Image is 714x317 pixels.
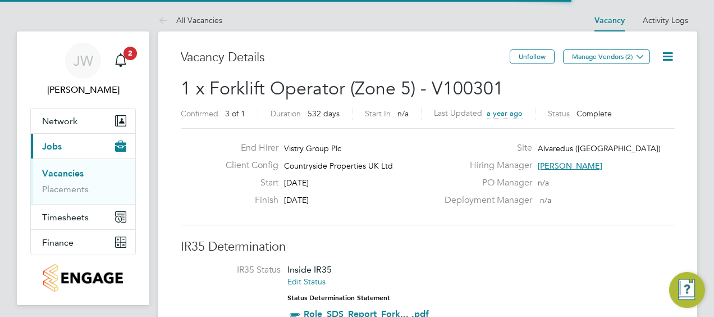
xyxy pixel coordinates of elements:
[438,177,532,189] label: PO Manager
[123,47,137,60] span: 2
[42,212,89,223] span: Timesheets
[576,108,612,119] span: Complete
[487,108,523,118] span: a year ago
[538,161,602,171] span: [PERSON_NAME]
[42,116,77,126] span: Network
[594,16,625,25] a: Vacancy
[548,108,570,119] label: Status
[284,195,309,205] span: [DATE]
[438,160,532,171] label: Hiring Manager
[17,31,149,305] nav: Main navigation
[31,158,135,204] div: Jobs
[181,108,218,119] label: Confirmed
[31,108,135,133] button: Network
[643,15,688,25] a: Activity Logs
[669,272,705,308] button: Engage Resource Center
[538,143,661,153] span: Alvaredus ([GEOGRAPHIC_DATA])
[74,53,93,68] span: JW
[181,239,675,255] h3: IR35 Determination
[271,108,301,119] label: Duration
[287,264,332,275] span: Inside IR35
[438,142,532,154] label: Site
[158,15,222,25] a: All Vacancies
[284,161,393,171] span: Countryside Properties UK Ltd
[308,108,340,119] span: 532 days
[42,141,62,152] span: Jobs
[42,237,74,248] span: Finance
[287,294,390,302] strong: Status Determination Statement
[225,108,245,119] span: 3 of 1
[31,134,135,158] button: Jobs
[42,168,84,179] a: Vacancies
[538,178,549,188] span: n/a
[181,49,510,66] h3: Vacancy Details
[217,142,278,154] label: End Hirer
[31,230,135,255] button: Finance
[30,83,136,97] span: Joshua Watts
[434,108,482,118] label: Last Updated
[109,43,132,79] a: 2
[284,178,309,188] span: [DATE]
[510,49,555,64] button: Unfollow
[181,78,504,99] span: 1 x Forklift Operator (Zone 5) - V100301
[43,264,122,292] img: countryside-properties-logo-retina.png
[287,277,326,287] a: Edit Status
[540,195,551,205] span: n/a
[284,143,341,153] span: Vistry Group Plc
[30,43,136,97] a: JW[PERSON_NAME]
[30,264,136,292] a: Go to home page
[563,49,650,64] button: Manage Vendors (2)
[217,160,278,171] label: Client Config
[217,194,278,206] label: Finish
[42,184,89,194] a: Placements
[31,205,135,229] button: Timesheets
[438,194,532,206] label: Deployment Manager
[217,177,278,189] label: Start
[365,108,391,119] label: Start In
[397,108,409,119] span: n/a
[192,264,281,276] label: IR35 Status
